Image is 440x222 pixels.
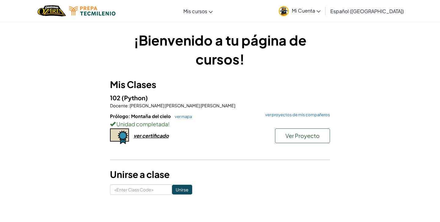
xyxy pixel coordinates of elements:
[129,103,235,108] span: [PERSON_NAME] [PERSON_NAME] [PERSON_NAME]
[279,6,289,16] img: avatar
[110,31,330,68] h1: ¡Bienvenido a tu página de cursos!
[38,5,66,17] img: Home
[180,3,216,19] a: Mis cursos
[122,94,148,102] span: (Python)
[172,114,192,119] a: ver mapa
[110,113,172,119] span: Prólogo: Montaña del cielo
[327,3,407,19] a: Español ([GEOGRAPHIC_DATA])
[38,5,66,17] a: Ozaria by CodeCombat logo
[285,132,320,139] span: Ver Proyecto
[134,132,169,139] div: ver certificado
[128,103,129,108] span: :
[110,103,128,108] span: Docente
[110,168,330,181] h3: Unirse a clase
[69,6,116,16] img: Tecmilenio logo
[330,8,404,14] span: Español ([GEOGRAPHIC_DATA])
[110,132,169,139] a: ver certificado
[168,120,170,128] span: !
[262,113,330,117] a: ver proyectos de mis compañeros
[110,78,330,91] h3: Mis Clases
[110,184,172,195] input: <Enter Class Code>
[276,1,324,20] a: Mi Cuenta
[110,128,129,144] img: certificate-icon.png
[110,94,122,102] span: 102
[292,7,321,14] span: Mi Cuenta
[172,185,192,194] input: Unirse
[183,8,207,14] span: Mis cursos
[116,120,168,128] span: Unidad completada
[275,128,330,143] button: Ver Proyecto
